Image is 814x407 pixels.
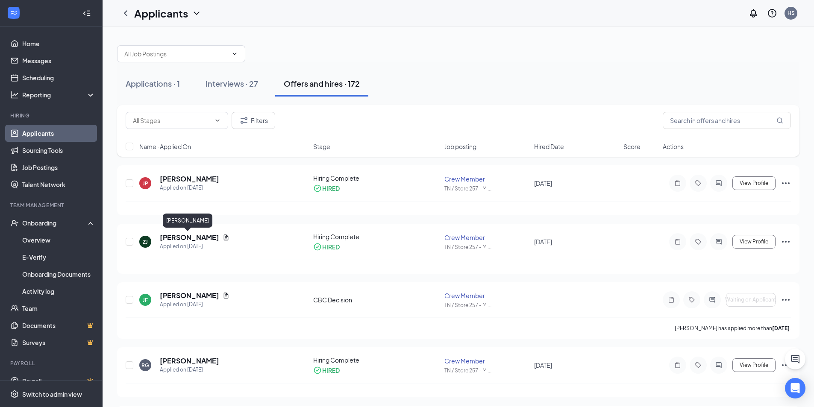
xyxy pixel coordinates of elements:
[707,296,717,303] svg: ActiveChat
[9,9,18,17] svg: WorkstreamLogo
[693,238,703,245] svg: Tag
[781,360,791,370] svg: Ellipses
[22,176,95,193] a: Talent Network
[673,362,683,369] svg: Note
[160,242,229,251] div: Applied on [DATE]
[444,243,529,251] div: TN / Store 257 - M ...
[22,372,95,389] a: PayrollCrown
[143,296,148,304] div: JF
[160,233,219,242] h5: [PERSON_NAME]
[22,69,95,86] a: Scheduling
[776,117,783,124] svg: MagnifyingGlass
[714,180,724,187] svg: ActiveChat
[10,219,19,227] svg: UserCheck
[790,354,800,364] svg: ChatActive
[313,296,440,304] div: CBC Decision
[284,78,360,89] div: Offers and hires · 172
[322,184,340,193] div: HIRED
[134,6,188,20] h1: Applicants
[444,175,529,183] div: Crew Member
[10,112,94,119] div: Hiring
[313,356,440,364] div: Hiring Complete
[740,180,768,186] span: View Profile
[10,360,94,367] div: Payroll
[740,239,768,245] span: View Profile
[444,302,529,309] div: TN / Store 257 - M ...
[444,367,529,374] div: TN / Store 257 - M ...
[223,292,229,299] svg: Document
[223,234,229,241] svg: Document
[231,50,238,57] svg: ChevronDown
[732,176,776,190] button: View Profile
[534,361,552,369] span: [DATE]
[10,91,19,99] svg: Analysis
[191,8,202,18] svg: ChevronDown
[732,358,776,372] button: View Profile
[160,300,229,309] div: Applied on [DATE]
[444,185,529,192] div: TN / Store 257 - M ...
[22,159,95,176] a: Job Postings
[534,238,552,246] span: [DATE]
[139,142,191,151] span: Name · Applied On
[693,362,703,369] svg: Tag
[120,8,131,18] svg: ChevronLeft
[160,291,219,300] h5: [PERSON_NAME]
[444,357,529,365] div: Crew Member
[143,238,148,246] div: ZJ
[22,91,96,99] div: Reporting
[714,362,724,369] svg: ActiveChat
[788,9,795,17] div: HS
[781,237,791,247] svg: Ellipses
[740,362,768,368] span: View Profile
[781,295,791,305] svg: Ellipses
[726,293,776,307] button: Waiting on Applicant
[239,115,249,126] svg: Filter
[163,214,212,228] div: [PERSON_NAME]
[22,283,95,300] a: Activity log
[22,334,95,351] a: SurveysCrown
[313,366,322,375] svg: CheckmarkCircle
[673,180,683,187] svg: Note
[160,184,219,192] div: Applied on [DATE]
[666,296,676,303] svg: Note
[22,300,95,317] a: Team
[22,249,95,266] a: E-Verify
[22,390,82,398] div: Switch to admin view
[693,180,703,187] svg: Tag
[663,112,791,129] input: Search in offers and hires
[313,142,330,151] span: Stage
[534,179,552,187] span: [DATE]
[748,8,758,18] svg: Notifications
[675,325,791,332] p: [PERSON_NAME] has applied more than .
[22,266,95,283] a: Onboarding Documents
[160,356,219,366] h5: [PERSON_NAME]
[714,238,724,245] svg: ActiveChat
[534,142,564,151] span: Hired Date
[22,52,95,69] a: Messages
[10,202,94,209] div: Team Management
[781,178,791,188] svg: Ellipses
[22,142,95,159] a: Sourcing Tools
[143,180,148,187] div: JP
[444,142,476,151] span: Job posting
[82,9,91,18] svg: Collapse
[141,362,149,369] div: RG
[673,238,683,245] svg: Note
[444,291,529,300] div: Crew Member
[623,142,641,151] span: Score
[444,233,529,242] div: Crew Member
[772,325,790,331] b: [DATE]
[725,297,776,303] span: Waiting on Applicant
[322,243,340,251] div: HIRED
[732,235,776,249] button: View Profile
[160,174,219,184] h5: [PERSON_NAME]
[687,296,697,303] svg: Tag
[322,366,340,375] div: HIRED
[22,231,95,249] a: Overview
[22,317,95,334] a: DocumentsCrown
[126,78,180,89] div: Applications · 1
[160,366,219,374] div: Applied on [DATE]
[206,78,258,89] div: Interviews · 27
[785,349,805,369] button: ChatActive
[232,112,275,129] button: Filter Filters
